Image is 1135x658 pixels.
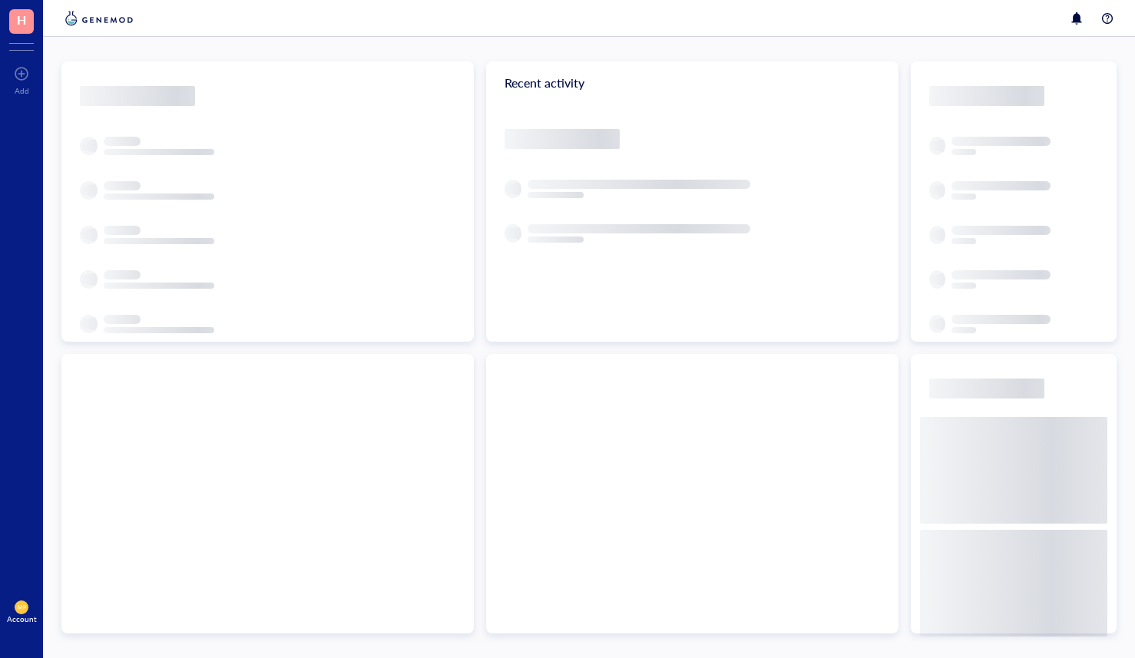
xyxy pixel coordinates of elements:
div: Account [7,614,37,623]
div: Add [15,86,29,95]
div: Recent activity [486,61,898,104]
span: MP [18,604,25,610]
img: genemod-logo [61,9,137,28]
span: H [17,10,26,29]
